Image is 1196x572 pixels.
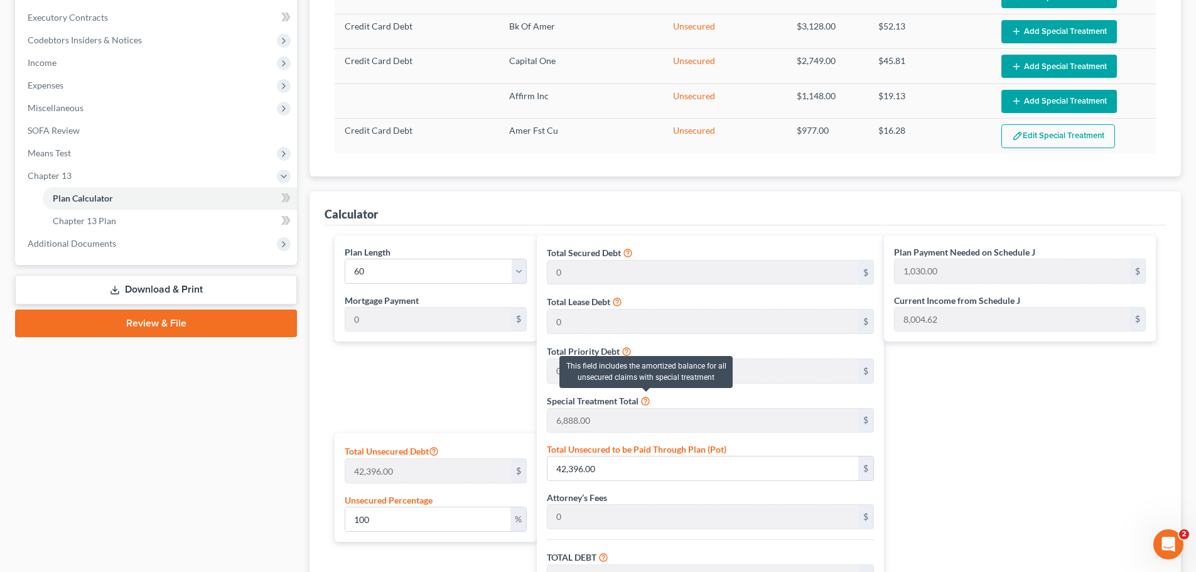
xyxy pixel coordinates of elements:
[335,119,499,154] td: Credit Card Debt
[858,505,873,529] div: $
[787,119,869,154] td: $977.00
[28,12,108,23] span: Executory Contracts
[345,294,419,307] label: Mortgage Payment
[28,238,116,249] span: Additional Documents
[868,119,991,154] td: $16.28
[787,49,869,84] td: $2,749.00
[1001,124,1115,148] button: Edit Special Treatment
[787,84,869,118] td: $1,148.00
[894,246,1035,259] label: Plan Payment Needed on Schedule J
[547,394,638,407] label: Special Treatment Total
[858,409,873,433] div: $
[18,6,297,29] a: Executory Contracts
[547,246,621,259] label: Total Secured Debt
[43,210,297,232] a: Chapter 13 Plan
[345,459,511,483] input: 0.00
[894,294,1020,307] label: Current Income from Schedule J
[858,310,873,333] div: $
[325,207,378,222] div: Calculator
[1130,259,1145,283] div: $
[858,359,873,383] div: $
[858,261,873,284] div: $
[868,84,991,118] td: $19.13
[511,308,526,332] div: $
[547,505,858,529] input: 0.00
[868,14,991,49] td: $52.13
[1001,90,1117,113] button: Add Special Treatment
[547,345,620,358] label: Total Priority Debt
[335,14,499,49] td: Credit Card Debt
[335,49,499,84] td: Credit Card Debt
[499,14,664,49] td: Bk Of Amer
[499,49,664,84] td: Capital One
[547,409,858,433] input: 0.00
[345,494,433,507] label: Unsecured Percentage
[663,119,786,154] td: Unsecured
[547,359,858,383] input: 0.00
[1001,20,1117,43] button: Add Special Treatment
[345,308,511,332] input: 0.00
[663,84,786,118] td: Unsecured
[787,14,869,49] td: $3,128.00
[559,356,733,387] div: This field includes the amortized balance for all unsecured claims with special treatment
[345,507,510,531] input: 0.00
[28,102,84,113] span: Miscellaneous
[547,443,726,456] label: Total Unsecured to be Paid Through Plan (Pot)
[1179,529,1189,539] span: 2
[547,551,596,564] label: TOTAL DEBT
[1130,308,1145,332] div: $
[511,459,526,483] div: $
[53,215,116,226] span: Chapter 13 Plan
[547,310,858,333] input: 0.00
[345,246,391,259] label: Plan Length
[858,456,873,480] div: $
[663,14,786,49] td: Unsecured
[28,125,80,136] span: SOFA Review
[28,35,142,45] span: Codebtors Insiders & Notices
[1012,131,1023,141] img: edit-pencil-c1479a1de80d8dea1e2430c2f745a3c6a07e9d7aa2eeffe225670001d78357a8.svg
[1153,529,1183,559] iframe: Intercom live chat
[868,49,991,84] td: $45.81
[663,49,786,84] td: Unsecured
[499,84,664,118] td: Affirm Inc
[345,443,439,458] label: Total Unsecured Debt
[28,57,57,68] span: Income
[547,261,858,284] input: 0.00
[895,308,1130,332] input: 0.00
[53,193,113,203] span: Plan Calculator
[43,187,297,210] a: Plan Calculator
[510,507,526,531] div: %
[18,119,297,142] a: SOFA Review
[1001,55,1117,78] button: Add Special Treatment
[15,310,297,337] a: Review & File
[28,80,63,90] span: Expenses
[895,259,1130,283] input: 0.00
[28,170,72,181] span: Chapter 13
[499,119,664,154] td: Amer Fst Cu
[547,456,858,480] input: 0.00
[15,275,297,305] a: Download & Print
[28,148,71,158] span: Means Test
[547,491,607,504] label: Attorney’s Fees
[547,295,610,308] label: Total Lease Debt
